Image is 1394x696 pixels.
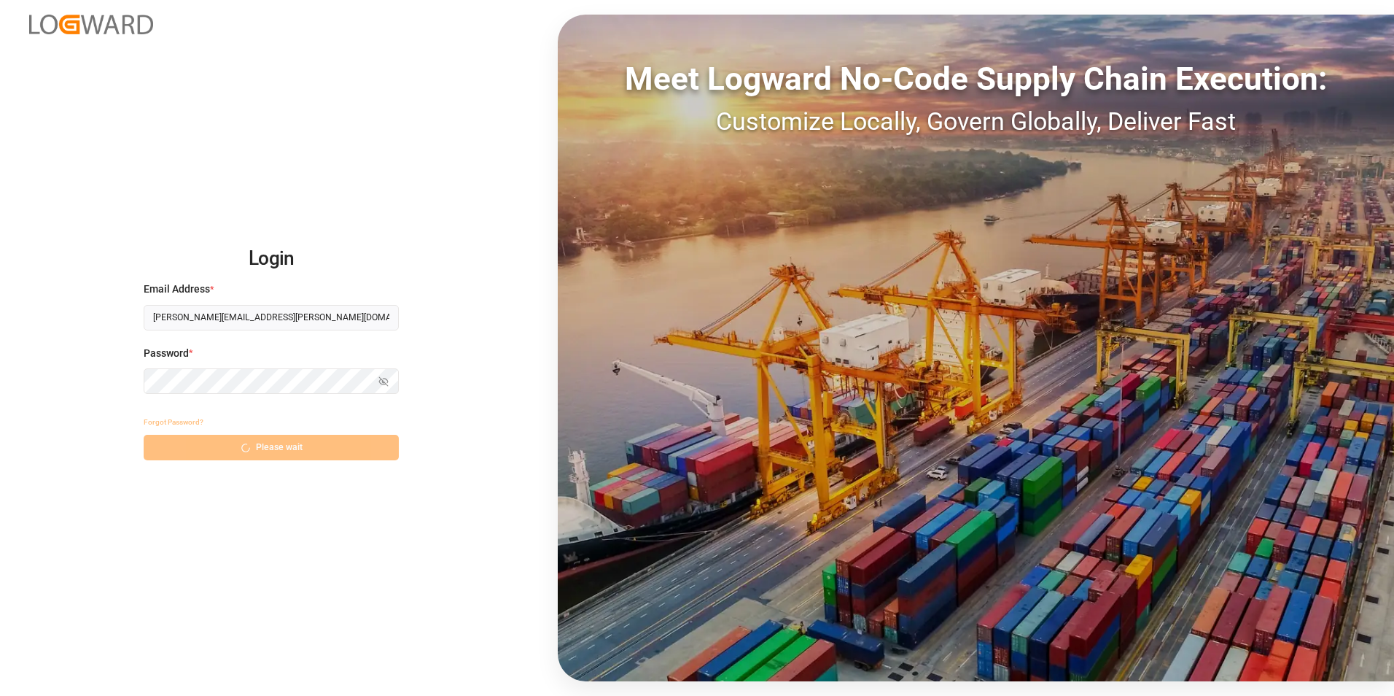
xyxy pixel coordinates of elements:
span: Email Address [144,282,210,297]
div: Meet Logward No-Code Supply Chain Execution: [558,55,1394,103]
span: Password [144,346,189,361]
div: Customize Locally, Govern Globally, Deliver Fast [558,103,1394,140]
img: Logward_new_orange.png [29,15,153,34]
input: Enter your email [144,305,399,330]
h2: Login [144,236,399,282]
